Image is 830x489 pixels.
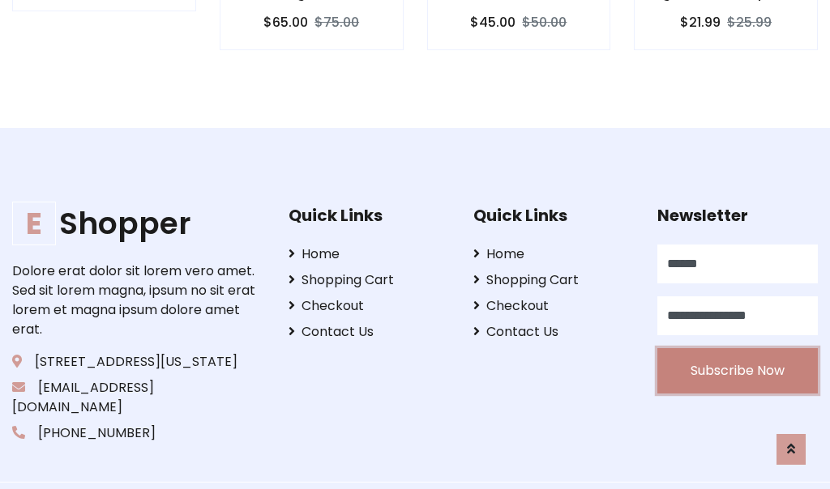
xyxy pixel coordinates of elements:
span: E [12,202,56,245]
p: [PHONE_NUMBER] [12,423,263,443]
a: EShopper [12,206,263,242]
p: Dolore erat dolor sit lorem vero amet. Sed sit lorem magna, ipsum no sit erat lorem et magna ipsu... [12,262,263,339]
a: Contact Us [289,322,449,342]
a: Contact Us [473,322,634,342]
h6: $45.00 [470,15,516,30]
h1: Shopper [12,206,263,242]
a: Checkout [473,296,634,316]
a: Home [473,244,634,264]
p: [STREET_ADDRESS][US_STATE] [12,352,263,372]
del: $50.00 [522,13,567,32]
h5: Quick Links [289,206,449,225]
p: [EMAIL_ADDRESS][DOMAIN_NAME] [12,378,263,417]
a: Checkout [289,296,449,316]
h6: $21.99 [680,15,721,30]
h5: Quick Links [473,206,634,225]
del: $25.99 [727,13,772,32]
del: $75.00 [314,13,359,32]
h5: Newsletter [657,206,818,225]
a: Shopping Cart [473,270,634,290]
h6: $65.00 [263,15,308,30]
a: Shopping Cart [289,270,449,290]
button: Subscribe Now [657,348,818,393]
a: Home [289,244,449,264]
